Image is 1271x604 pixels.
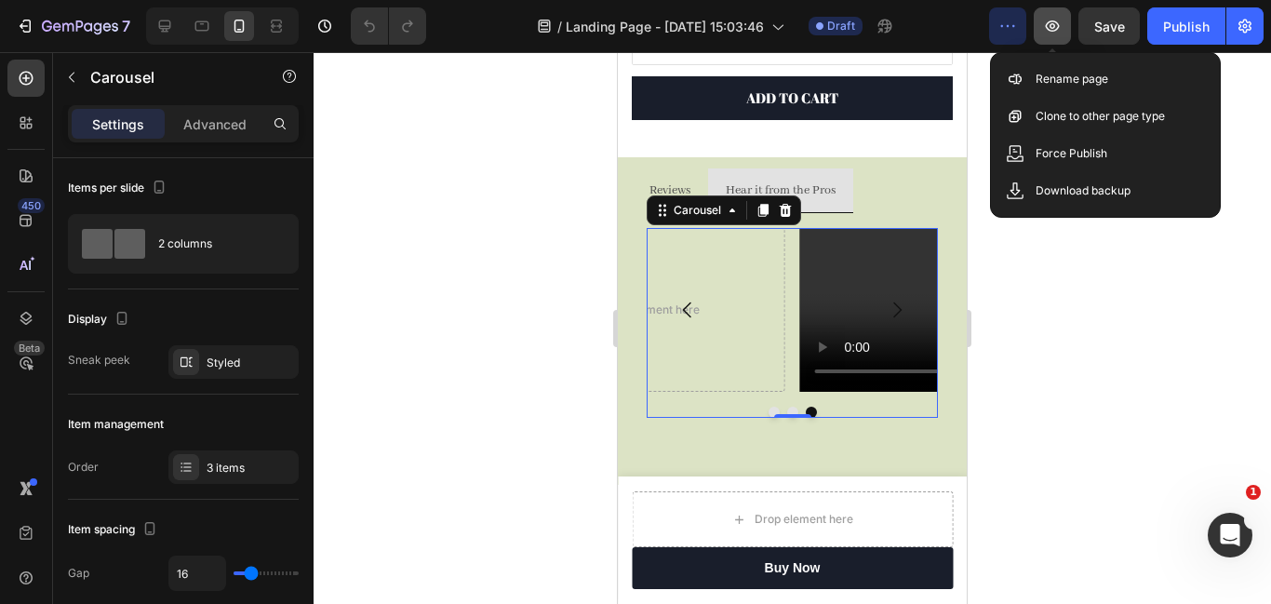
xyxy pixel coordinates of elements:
[68,416,164,433] div: Item management
[1036,181,1131,200] p: Download backup
[158,222,272,265] div: 2 columns
[7,7,139,45] button: 7
[68,307,133,332] div: Display
[182,176,474,340] video: Video
[151,355,162,366] button: Dot
[827,18,855,34] span: Draft
[183,114,247,134] p: Advanced
[566,17,764,36] span: Landing Page - [DATE] 15:03:46
[1163,17,1210,36] div: Publish
[618,52,967,604] iframe: Design area
[18,198,45,213] div: 450
[68,352,130,369] div: Sneak peek
[122,15,130,37] p: 7
[1094,19,1125,34] span: Save
[351,7,426,45] div: Undo/Redo
[52,150,107,167] div: Carousel
[1036,107,1165,126] p: Clone to other page type
[1078,7,1140,45] button: Save
[557,17,562,36] span: /
[1147,7,1225,45] button: Publish
[68,176,170,201] div: Items per slide
[188,355,199,366] button: Dot
[1208,513,1252,557] iframe: Intercom live chat
[207,460,294,476] div: 3 items
[68,565,89,582] div: Gap
[92,114,144,134] p: Settings
[14,341,45,356] div: Beta
[90,66,248,88] p: Carousel
[1036,70,1108,88] p: Rename page
[68,459,99,476] div: Order
[1036,144,1107,163] p: Force Publish
[253,232,305,284] button: Carousel Next Arrow
[169,557,225,590] input: Auto
[1246,485,1261,500] span: 1
[169,355,181,366] button: Dot
[207,355,294,371] div: Styled
[68,517,161,543] div: Item spacing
